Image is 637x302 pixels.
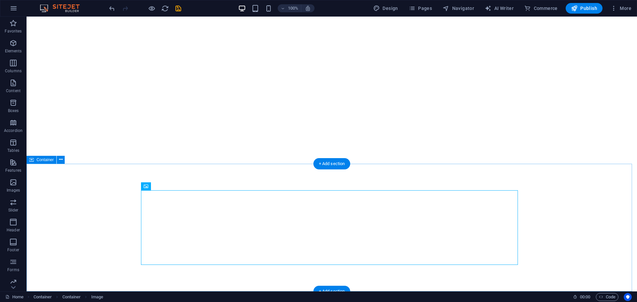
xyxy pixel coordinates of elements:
[5,48,22,54] p: Elements
[148,4,156,12] button: Click here to leave preview mode and continue editing
[571,5,597,12] span: Publish
[624,293,632,301] button: Usercentrics
[62,293,81,301] span: Click to select. Double-click to edit
[7,148,19,153] p: Tables
[7,188,20,193] p: Images
[482,3,516,14] button: AI Writer
[175,5,182,12] i: Save (Ctrl+S)
[314,158,350,169] div: + Add section
[8,208,19,213] p: Slider
[610,5,631,12] span: More
[34,293,103,301] nav: breadcrumb
[524,5,558,12] span: Commerce
[91,293,103,301] span: Click to select. Double-click to edit
[305,5,311,11] i: On resize automatically adjust zoom level to fit chosen device.
[161,4,169,12] button: reload
[596,293,618,301] button: Code
[34,293,52,301] span: Click to select. Double-click to edit
[573,293,591,301] h6: Session time
[6,88,21,93] p: Content
[566,3,602,14] button: Publish
[580,293,590,301] span: 00 00
[443,5,474,12] span: Navigator
[174,4,182,12] button: save
[585,294,586,299] span: :
[599,293,615,301] span: Code
[161,5,169,12] i: Reload page
[485,5,514,12] span: AI Writer
[409,5,432,12] span: Pages
[278,4,301,12] button: 100%
[8,108,19,113] p: Boxes
[288,4,298,12] h6: 100%
[4,128,23,133] p: Accordion
[108,5,116,12] i: Undo: justify-content ((flex-start-gallery, null, null) -> (flex-center-gallery, null, null)) (Ct...
[38,4,88,12] img: Editor Logo
[108,4,116,12] button: undo
[36,158,54,162] span: Container
[608,3,634,14] button: More
[406,3,435,14] button: Pages
[7,267,19,272] p: Forms
[5,293,24,301] a: Click to cancel selection. Double-click to open Pages
[7,247,19,253] p: Footer
[314,286,350,297] div: + Add section
[5,168,21,173] p: Features
[5,29,22,34] p: Favorites
[5,68,22,74] p: Columns
[371,3,401,14] button: Design
[373,5,398,12] span: Design
[440,3,477,14] button: Navigator
[7,227,20,233] p: Header
[522,3,560,14] button: Commerce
